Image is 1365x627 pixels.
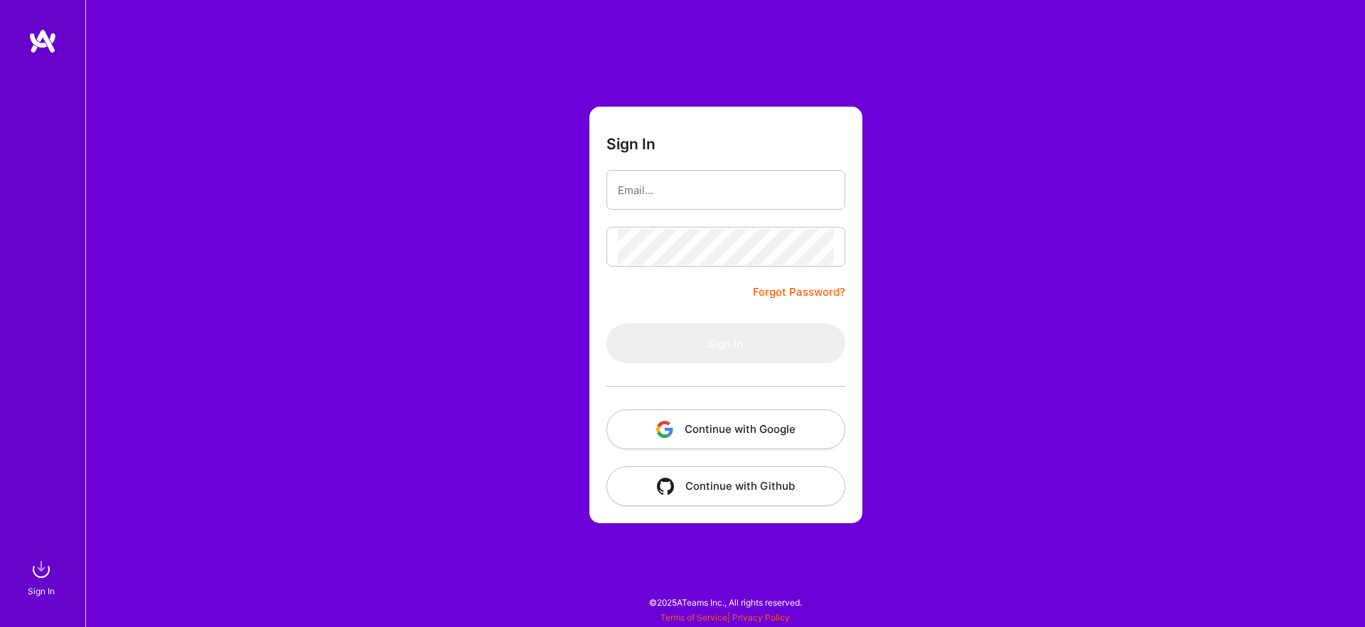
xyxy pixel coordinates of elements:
[85,584,1365,620] div: © 2025 ATeams Inc., All rights reserved.
[618,172,834,208] input: Email...
[28,28,57,54] img: logo
[660,612,727,623] a: Terms of Service
[606,135,655,153] h3: Sign In
[656,421,673,438] img: icon
[30,555,55,599] a: sign inSign In
[732,612,790,623] a: Privacy Policy
[753,284,845,301] a: Forgot Password?
[657,478,674,495] img: icon
[606,466,845,506] button: Continue with Github
[27,555,55,584] img: sign in
[28,584,55,599] div: Sign In
[606,323,845,363] button: Sign In
[660,612,790,623] span: |
[606,409,845,449] button: Continue with Google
